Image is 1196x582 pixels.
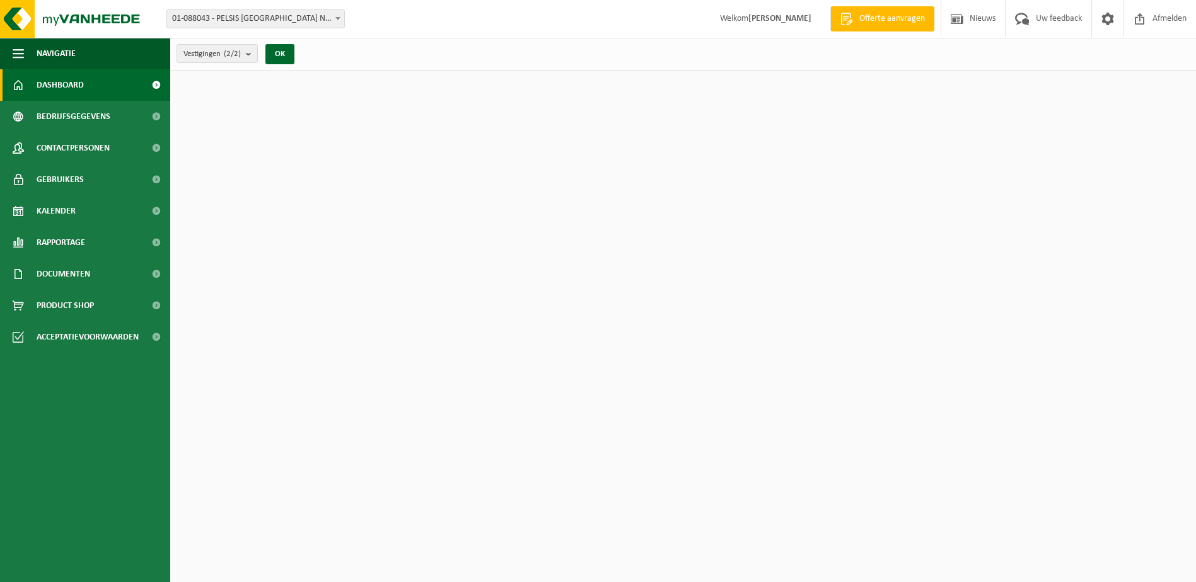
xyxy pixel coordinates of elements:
[166,9,345,28] span: 01-088043 - PELSIS BELGIUM NV - BORNEM
[37,164,84,195] span: Gebruikers
[748,14,811,23] strong: [PERSON_NAME]
[183,45,241,64] span: Vestigingen
[37,321,139,353] span: Acceptatievoorwaarden
[177,44,258,63] button: Vestigingen(2/2)
[265,44,294,64] button: OK
[37,258,90,290] span: Documenten
[37,132,110,164] span: Contactpersonen
[37,38,76,69] span: Navigatie
[224,50,241,58] count: (2/2)
[37,69,84,101] span: Dashboard
[37,227,85,258] span: Rapportage
[856,13,928,25] span: Offerte aanvragen
[37,195,76,227] span: Kalender
[830,6,934,31] a: Offerte aanvragen
[37,101,110,132] span: Bedrijfsgegevens
[37,290,94,321] span: Product Shop
[167,10,344,28] span: 01-088043 - PELSIS BELGIUM NV - BORNEM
